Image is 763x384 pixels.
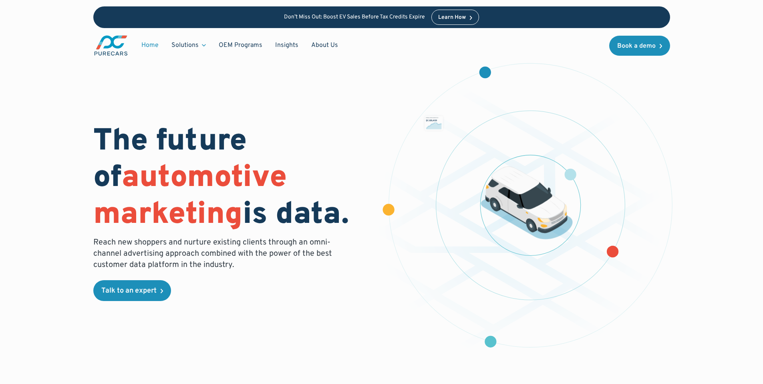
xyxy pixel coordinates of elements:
h1: The future of is data. [93,124,372,234]
p: Reach new shoppers and nurture existing clients through an omni-channel advertising approach comb... [93,237,337,271]
span: automotive marketing [93,159,287,234]
a: Book a demo [609,36,670,56]
div: Book a demo [617,43,656,49]
a: OEM Programs [212,38,269,53]
a: Insights [269,38,305,53]
p: Don’t Miss Out: Boost EV Sales Before Tax Credits Expire [284,14,425,21]
img: purecars logo [93,34,129,57]
a: Home [135,38,165,53]
a: About Us [305,38,344,53]
div: Learn How [438,15,466,20]
a: Talk to an expert [93,280,171,301]
div: Solutions [165,38,212,53]
div: Talk to an expert [101,287,157,295]
img: illustration of a vehicle [481,166,573,239]
div: Solutions [171,41,199,50]
a: main [93,34,129,57]
a: Learn How [431,10,479,25]
img: chart showing monthly dealership revenue of $7m [425,116,443,130]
